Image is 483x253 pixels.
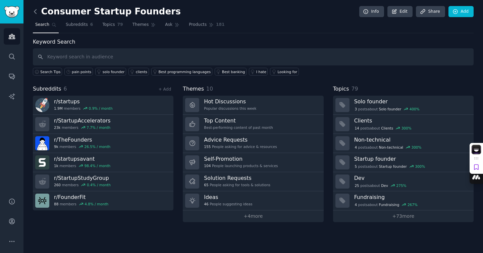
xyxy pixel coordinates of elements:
[54,202,108,206] div: members
[183,210,323,222] a: +4more
[256,69,266,74] div: I hate
[54,106,63,111] span: 1.9M
[204,155,278,162] h3: Self-Promotion
[354,155,469,162] h3: Startup founder
[333,153,474,172] a: Startup founder5postsaboutStartup founder300%
[85,202,108,206] div: 4.8 % / month
[54,183,111,187] div: members
[54,194,108,201] h3: r/ FounderFit
[33,48,474,65] input: Keyword search in audience
[54,144,58,149] span: 9k
[35,22,49,28] span: Search
[379,164,407,169] span: Startup founder
[183,172,323,191] a: Solution Requests65People asking for tools & solutions
[354,106,420,112] div: post s about
[204,202,208,206] span: 46
[165,22,172,28] span: Ask
[151,68,212,75] a: Best programming languages
[64,68,93,75] a: pain points
[54,125,110,130] div: members
[117,22,123,28] span: 79
[35,155,49,169] img: startupsavant
[416,6,445,17] a: Share
[333,210,474,222] a: +73more
[204,125,273,130] div: Best-performing content of past month
[204,136,277,143] h3: Advice Requests
[249,68,268,75] a: I hate
[204,174,270,182] h3: Solution Requests
[204,194,252,201] h3: Ideas
[204,106,256,111] div: Popular discussions this week
[100,19,125,33] a: Topics79
[4,6,19,18] img: GummySearch logo
[412,145,422,150] div: 300 %
[33,96,173,115] a: r/startups1.9Mmembers0.9% / month
[354,202,418,208] div: post s about
[333,96,474,115] a: Solo founder3postsaboutSolo founder400%
[204,117,273,124] h3: Top Content
[379,202,399,207] span: Fundraising
[66,22,88,28] span: Subreddits
[183,191,323,210] a: Ideas46People suggesting ideas
[448,6,474,17] a: Add
[33,85,61,93] span: Subreddits
[85,144,111,149] div: 26.5 % / month
[410,107,420,111] div: 400 %
[204,183,208,187] span: 65
[408,202,418,207] div: 267 %
[33,153,173,172] a: r/startupsavant1kmembers98.4% / month
[33,172,173,191] a: r/StartupStudyGroup260members0.4% / month
[128,68,149,75] a: clients
[354,125,412,131] div: post s about
[72,69,91,74] div: pain points
[401,126,412,131] div: 300 %
[54,202,58,206] span: 88
[355,202,357,207] span: 4
[204,183,270,187] div: People asking for tools & solutions
[354,136,469,143] h3: Non-technical
[54,174,111,182] h3: r/ StartupStudyGroup
[33,115,173,134] a: r/StartupAccelerators23kmembers7.7% / month
[54,136,110,143] h3: r/ TheFounders
[354,144,422,150] div: post s about
[351,86,358,92] span: 79
[33,68,62,75] button: Search Tips
[333,172,474,191] a: Dev25postsaboutDev275%
[33,191,173,210] a: r/FounderFit88members4.8% / month
[204,144,211,149] span: 155
[204,98,256,105] h3: Hot Discussions
[35,136,49,150] img: TheFounders
[354,117,469,124] h3: Clients
[103,69,124,74] div: solo founder
[355,107,357,111] span: 3
[89,106,113,111] div: 0.9 % / month
[33,134,173,153] a: r/TheFounders9kmembers26.5% / month
[222,69,245,74] div: Best banking
[183,134,323,153] a: Advice Requests155People asking for advice & resources
[387,6,413,17] a: Edit
[415,164,425,169] div: 300 %
[54,117,110,124] h3: r/ StartupAccelerators
[54,144,110,149] div: members
[35,98,49,112] img: startups
[189,22,207,28] span: Products
[158,87,171,92] a: + Add
[33,39,75,45] label: Keyword Search
[136,69,147,74] div: clients
[183,153,323,172] a: Self-Promotion104People launching products & services
[381,126,393,131] span: Clients
[35,194,49,208] img: FounderFit
[204,163,278,168] div: People launching products & services
[40,69,61,74] span: Search Tips
[354,98,469,105] h3: Solo founder
[354,174,469,182] h3: Dev
[270,68,299,75] a: Looking for
[381,183,388,188] span: Dev
[216,22,225,28] span: 181
[85,163,111,168] div: 98.4 % / month
[333,115,474,134] a: Clients14postsaboutClients300%
[215,68,247,75] a: Best banking
[354,163,426,169] div: post s about
[354,183,407,189] div: post s about
[54,98,113,105] h3: r/ startups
